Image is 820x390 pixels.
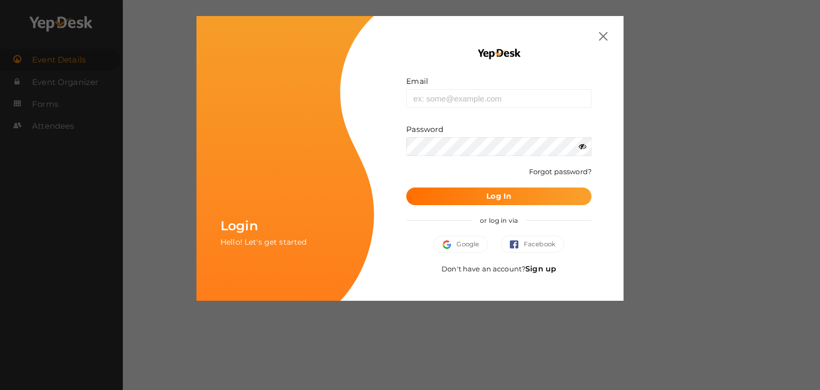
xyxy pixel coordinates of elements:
[525,264,556,274] a: Sign up
[599,32,608,41] img: close.svg
[477,48,521,60] img: YEP_black_cropped.png
[443,240,456,249] img: google.svg
[406,188,592,205] button: Log In
[441,264,556,273] span: Don't have an account?
[220,237,306,247] span: Hello! Let's get started
[406,89,592,108] input: ex: some@example.com
[501,236,564,253] button: Facebook
[472,208,526,232] span: or log in via
[486,191,511,201] b: Log In
[529,167,592,176] a: Forgot password?
[406,76,428,87] label: Email
[433,236,488,253] button: Google
[220,218,258,233] span: Login
[406,124,443,135] label: Password
[510,240,524,249] img: facebook.svg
